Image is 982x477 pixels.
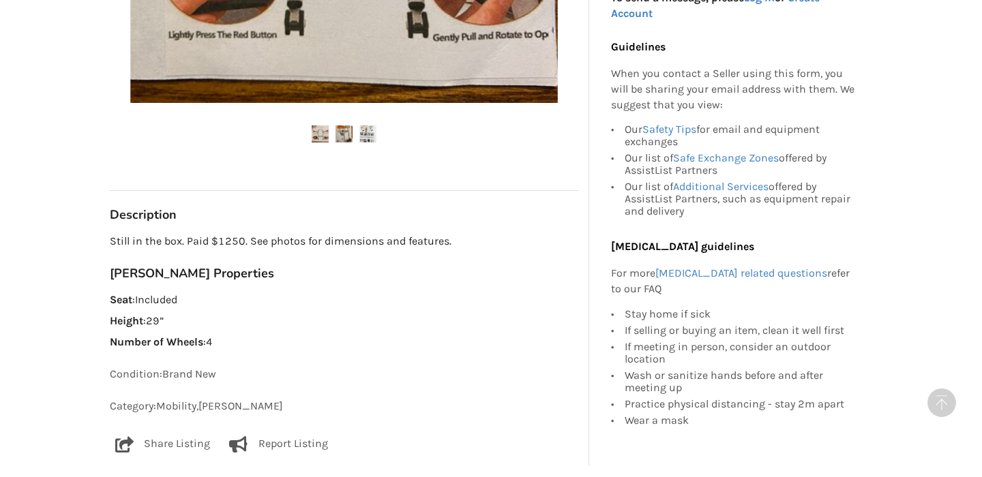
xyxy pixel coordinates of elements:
[312,125,329,142] img: four in one walker-walker-mobility-abbotsford-assistlist-listing
[611,266,855,297] p: For more refer to our FAQ
[110,314,143,327] strong: Height
[110,335,578,350] p: : 4
[625,412,855,427] div: Wear a mask
[110,266,578,281] h3: [PERSON_NAME] Properties
[625,367,855,396] div: Wash or sanitize hands before and after meeting up
[359,125,376,142] img: four in one walker-walker-mobility-abbotsford-assistlist-listing
[655,266,827,279] a: [MEDICAL_DATA] related questions
[110,234,578,249] p: Still in the box. Paid $1250. See photos for dimensions and features.
[110,293,132,306] strong: Seat
[110,292,578,308] p: : Included
[110,367,578,382] p: Condition: Brand New
[336,125,353,142] img: four in one walker-walker-mobility-abbotsford-assistlist-listing
[625,339,855,367] div: If meeting in person, consider an outdoor location
[258,436,328,452] p: Report Listing
[625,150,855,179] div: Our list of offered by AssistList Partners
[625,123,855,150] div: Our for email and equipment exchanges
[625,396,855,412] div: Practice physical distancing - stay 2m apart
[110,399,578,414] p: Category: Mobility , [PERSON_NAME]
[611,40,666,53] b: Guidelines
[625,308,855,322] div: Stay home if sick
[673,180,769,193] a: Additional Services
[110,313,578,329] p: : 29”
[625,322,855,339] div: If selling or buying an item, clean it well first
[144,436,210,452] p: Share Listing
[110,335,203,348] strong: Number of Wheels
[673,151,779,164] a: Safe Exchange Zones
[625,179,855,217] div: Our list of offered by AssistList Partners, such as equipment repair and delivery
[642,123,696,136] a: Safety Tips
[611,240,754,253] b: [MEDICAL_DATA] guidelines
[110,207,578,223] h3: Description
[611,65,855,112] p: When you contact a Seller using this form, you will be sharing your email address with them. We s...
